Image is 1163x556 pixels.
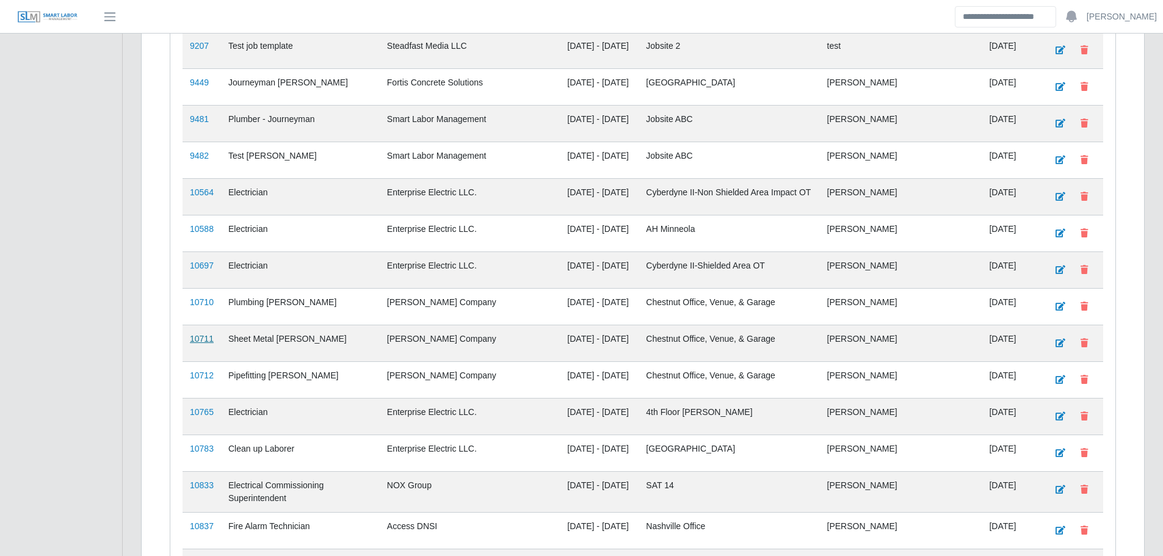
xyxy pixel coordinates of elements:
td: [DATE] - [DATE] [560,142,639,178]
a: 10712 [190,370,214,380]
a: 10711 [190,334,214,344]
td: [DATE] - [DATE] [560,471,639,512]
td: [DATE] [982,32,1040,68]
td: [DATE] - [DATE] [560,105,639,142]
td: Cyberdyne II-Non Shielded Area Impact OT [639,178,819,215]
td: [DATE] [982,251,1040,288]
td: Journeyman [PERSON_NAME] [221,68,380,105]
td: [DATE] - [DATE] [560,215,639,251]
td: Electrician [221,398,380,435]
td: Jobsite ABC [639,142,819,178]
td: AH Minneola [639,215,819,251]
td: Steadfast Media LLC [380,32,560,68]
a: 10833 [190,480,214,490]
td: Enterprise Electric LLC. [380,251,560,288]
td: [DATE] [982,215,1040,251]
td: [PERSON_NAME] [820,105,982,142]
td: Electrician [221,215,380,251]
td: [PERSON_NAME] Company [380,361,560,398]
td: [DATE] [982,471,1040,512]
td: Jobsite 2 [639,32,819,68]
td: test [820,32,982,68]
td: [PERSON_NAME] [820,471,982,512]
td: NOX Group [380,471,560,512]
td: [DATE] - [DATE] [560,398,639,435]
input: Search [955,6,1056,27]
td: Plumbing [PERSON_NAME] [221,288,380,325]
td: Smart Labor Management [380,105,560,142]
td: [DATE] [982,288,1040,325]
td: [PERSON_NAME] [820,361,982,398]
td: [DATE] [982,435,1040,471]
td: [PERSON_NAME] [820,215,982,251]
a: 10564 [190,187,214,197]
td: Sheet Metal [PERSON_NAME] [221,325,380,361]
td: [DATE] [982,142,1040,178]
td: Chestnut Office, Venue, & Garage [639,325,819,361]
td: Enterprise Electric LLC. [380,215,560,251]
td: [GEOGRAPHIC_DATA] [639,68,819,105]
td: [PERSON_NAME] Company [380,288,560,325]
td: Smart Labor Management [380,142,560,178]
td: [DATE] - [DATE] [560,178,639,215]
td: Chestnut Office, Venue, & Garage [639,288,819,325]
td: [DATE] [982,512,1040,549]
a: 10588 [190,224,214,234]
td: [PERSON_NAME] [820,178,982,215]
td: Enterprise Electric LLC. [380,435,560,471]
td: [DATE] [982,398,1040,435]
td: [DATE] - [DATE] [560,512,639,549]
td: Chestnut Office, Venue, & Garage [639,361,819,398]
td: [PERSON_NAME] [820,512,982,549]
td: [DATE] - [DATE] [560,68,639,105]
td: [DATE] - [DATE] [560,251,639,288]
td: [PERSON_NAME] [820,435,982,471]
td: Enterprise Electric LLC. [380,398,560,435]
td: Fortis Concrete Solutions [380,68,560,105]
td: Enterprise Electric LLC. [380,178,560,215]
td: Electrician [221,251,380,288]
a: 10837 [190,521,214,531]
td: [DATE] [982,178,1040,215]
td: [DATE] - [DATE] [560,361,639,398]
td: [DATE] - [DATE] [560,325,639,361]
a: 9481 [190,114,209,124]
td: Clean up Laborer [221,435,380,471]
td: [PERSON_NAME] [820,398,982,435]
td: Electrician [221,178,380,215]
td: Nashville Office [639,512,819,549]
td: Test [PERSON_NAME] [221,142,380,178]
a: 10783 [190,444,214,453]
td: 4th Floor [PERSON_NAME] [639,398,819,435]
td: [PERSON_NAME] [820,288,982,325]
td: Access DNSI [380,512,560,549]
td: [DATE] [982,105,1040,142]
td: [PERSON_NAME] [820,142,982,178]
td: [PERSON_NAME] Company [380,325,560,361]
td: Electrical Commissioning Superintendent [221,471,380,512]
td: [DATE] [982,361,1040,398]
td: Cyberdyne II-Shielded Area OT [639,251,819,288]
a: 9482 [190,151,209,161]
td: Jobsite ABC [639,105,819,142]
td: Fire Alarm Technician [221,512,380,549]
a: 10765 [190,407,214,417]
a: 10710 [190,297,214,307]
a: [PERSON_NAME] [1087,10,1157,23]
td: [GEOGRAPHIC_DATA] [639,435,819,471]
td: [DATE] - [DATE] [560,435,639,471]
td: [PERSON_NAME] [820,68,982,105]
img: SLM Logo [17,10,78,24]
td: Plumber - Journeyman [221,105,380,142]
td: Pipefitting [PERSON_NAME] [221,361,380,398]
td: [DATE] - [DATE] [560,288,639,325]
a: 9449 [190,78,209,87]
td: [DATE] [982,68,1040,105]
td: SAT 14 [639,471,819,512]
a: 10697 [190,261,214,270]
td: [DATE] [982,325,1040,361]
td: Test job template [221,32,380,68]
td: [PERSON_NAME] [820,251,982,288]
a: 9207 [190,41,209,51]
td: [DATE] - [DATE] [560,32,639,68]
